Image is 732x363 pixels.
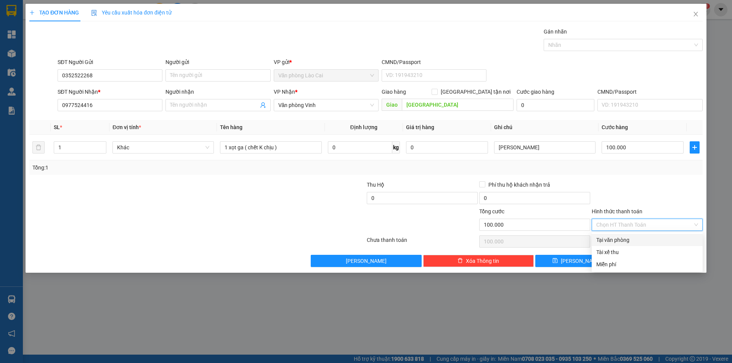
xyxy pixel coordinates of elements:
b: [PERSON_NAME] (Vinh - Sapa) [32,10,114,39]
button: [PERSON_NAME] [311,255,422,267]
button: deleteXóa Thông tin [423,255,534,267]
b: [DOMAIN_NAME] [102,6,184,19]
input: Cước giao hàng [517,99,594,111]
span: Văn phòng Lào Cai [278,70,374,81]
span: Tổng cước [479,208,504,214]
span: Yêu cầu xuất hóa đơn điện tử [91,10,172,16]
span: TẠO ĐƠN HÀNG [29,10,79,16]
button: save[PERSON_NAME] [535,255,618,267]
div: CMND/Passport [597,88,702,96]
h2: TSTAMQ52 [4,44,61,57]
input: VD: Bàn, Ghế [220,141,321,154]
label: Hình thức thanh toán [592,208,642,214]
div: Tổng: 1 [32,163,283,172]
label: Cước giao hàng [517,89,554,95]
span: close [693,11,699,17]
button: plus [690,141,700,154]
div: Người nhận [165,88,270,96]
button: Close [685,4,706,25]
button: delete [32,141,45,154]
span: [PERSON_NAME] [561,257,602,265]
span: Cước hàng [602,124,628,130]
div: Tài xế thu [596,248,698,256]
span: Định lượng [350,124,377,130]
span: VP Nhận [274,89,295,95]
input: 0 [406,141,488,154]
label: Gán nhãn [544,29,567,35]
span: Giao hàng [382,89,406,95]
input: Ghi Chú [494,141,596,154]
span: Khác [117,142,209,153]
input: Dọc đường [402,99,514,111]
div: Miễn phí [596,260,698,269]
span: Phí thu hộ khách nhận trả [485,181,553,189]
span: delete [457,258,463,264]
div: Chưa thanh toán [366,236,478,249]
img: icon [91,10,97,16]
span: Thu Hộ [367,182,384,188]
div: SĐT Người Gửi [58,58,162,66]
div: SĐT Người Nhận [58,88,162,96]
div: Người gửi [165,58,270,66]
span: plus [690,144,699,150]
span: Văn phòng Vinh [278,99,374,111]
div: Tại văn phòng [596,236,698,244]
span: [PERSON_NAME] [346,257,387,265]
span: Giá trị hàng [406,124,434,130]
div: CMND/Passport [382,58,486,66]
span: Xóa Thông tin [466,257,499,265]
h2: VP Nhận: Văn phòng Vinh [40,44,184,92]
span: plus [29,10,35,15]
div: VP gửi [274,58,379,66]
span: SL [54,124,60,130]
span: kg [392,141,400,154]
span: Đơn vị tính [112,124,141,130]
span: Tên hàng [220,124,242,130]
th: Ghi chú [491,120,599,135]
span: Giao [382,99,402,111]
span: user-add [260,102,266,108]
span: save [552,258,558,264]
span: [GEOGRAPHIC_DATA] tận nơi [438,88,514,96]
